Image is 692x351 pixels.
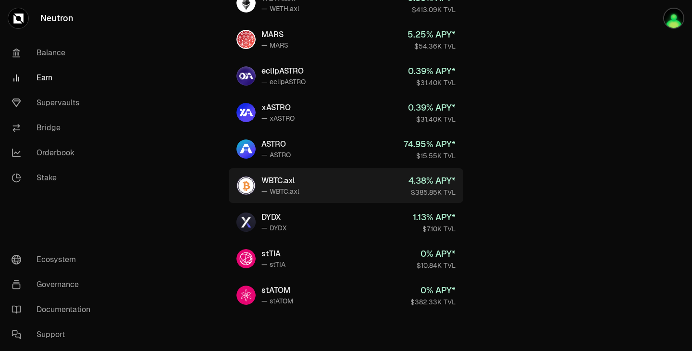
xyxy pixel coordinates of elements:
div: ASTRO [261,138,291,150]
img: stTIA [236,249,256,268]
a: stATOMstATOM— stATOM0% APY*$382.33K TVL [229,278,463,313]
div: stATOM [261,285,293,296]
div: — DYDX [261,223,286,233]
div: — stTIA [261,260,285,269]
div: $54.36K TVL [408,41,456,51]
div: xASTRO [261,102,295,113]
a: eclipASTROeclipASTRO— eclipASTRO0.39% APY*$31.40K TVL [229,59,463,93]
a: Orderbook [4,140,104,165]
div: — MARS [261,40,288,50]
a: Supervaults [4,90,104,115]
div: 1.13 % APY* [413,211,456,224]
div: $31.40K TVL [408,114,456,124]
div: 0 % APY* [417,247,456,261]
img: eclipASTRO [236,66,256,86]
div: $382.33K TVL [410,297,456,307]
a: stTIAstTIA— stTIA0% APY*$10.84K TVL [229,241,463,276]
div: $385.85K TVL [408,188,456,197]
div: 0 % APY* [410,284,456,297]
div: $413.09K TVL [408,5,456,14]
a: xASTROxASTRO— xASTRO0.39% APY*$31.40K TVL [229,95,463,130]
a: DYDXDYDX— DYDX1.13% APY*$7.10K TVL [229,205,463,239]
div: stTIA [261,248,285,260]
div: $10.84K TVL [417,261,456,270]
img: ASTRO [236,139,256,159]
img: Anogueira [663,8,684,29]
div: 0.39 % APY* [408,101,456,114]
div: $7.10K TVL [413,224,456,234]
a: Bridge [4,115,104,140]
div: — WETH.axl [261,4,299,13]
div: 74.95 % APY* [404,138,456,151]
a: Governance [4,272,104,297]
div: 0.39 % APY* [408,64,456,78]
div: WBTC.axl [261,175,299,187]
a: Support [4,322,104,347]
div: eclipASTRO [261,65,306,77]
a: Balance [4,40,104,65]
img: stATOM [236,286,256,305]
div: — ASTRO [261,150,291,160]
div: 5.25 % APY* [408,28,456,41]
a: Documentation [4,297,104,322]
div: — eclipASTRO [261,77,306,87]
a: ASTROASTRO— ASTRO74.95% APY*$15.55K TVL [229,132,463,166]
div: — xASTRO [261,113,295,123]
div: $15.55K TVL [404,151,456,161]
div: $31.40K TVL [408,78,456,88]
a: MARSMARS— MARS5.25% APY*$54.36K TVL [229,22,463,57]
div: — stATOM [261,296,293,306]
a: Earn [4,65,104,90]
img: xASTRO [236,103,256,122]
div: 4.38 % APY* [408,174,456,188]
img: MARS [236,30,256,49]
a: WBTC.axlWBTC.axl— WBTC.axl4.38% APY*$385.85K TVL [229,168,463,203]
div: DYDX [261,212,286,223]
div: MARS [261,29,288,40]
img: WBTC.axl [236,176,256,195]
div: — WBTC.axl [261,187,299,196]
img: DYDX [236,213,256,232]
a: Stake [4,165,104,190]
a: Ecosystem [4,247,104,272]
